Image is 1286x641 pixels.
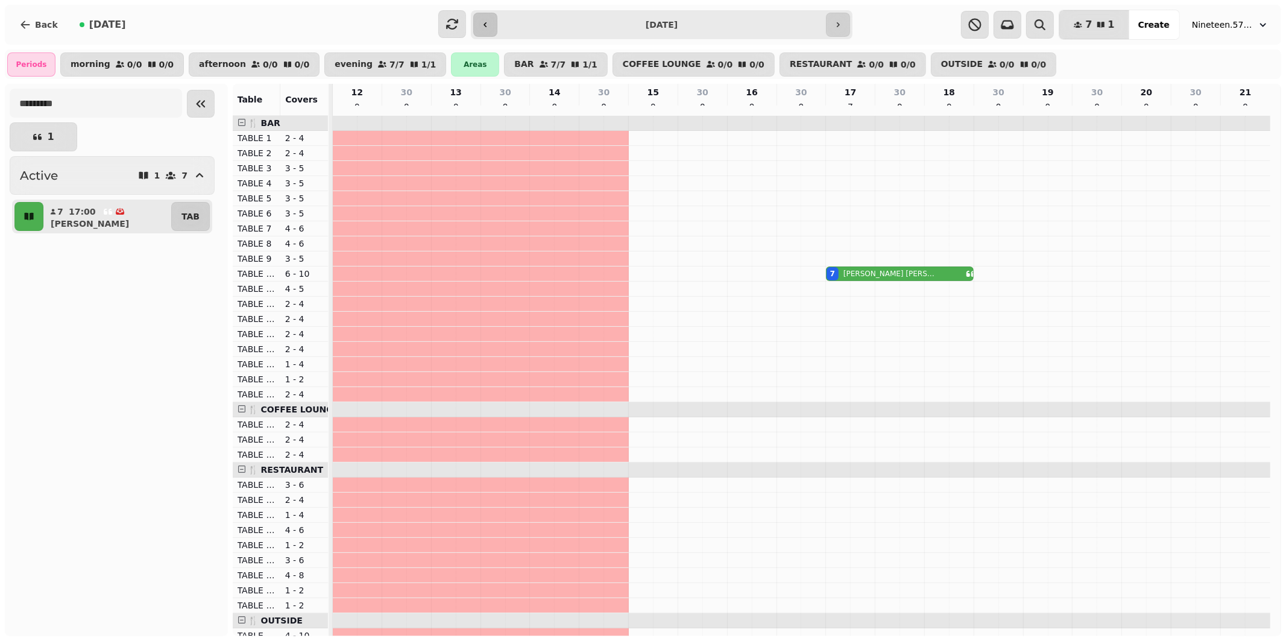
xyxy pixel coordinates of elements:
[238,147,276,159] p: TABLE 2
[46,202,169,231] button: 717:00[PERSON_NAME]
[199,60,246,69] p: afternoon
[285,599,323,611] p: 1 - 2
[931,52,1057,77] button: OUTSIDE0/00/0
[504,52,608,77] button: BAR7/71/1
[51,218,129,230] p: [PERSON_NAME]
[843,269,936,279] p: [PERSON_NAME] [PERSON_NAME]
[1191,101,1200,113] p: 0
[285,569,323,581] p: 4 - 8
[57,206,64,218] p: 7
[1240,86,1251,98] p: 21
[1138,21,1170,29] span: Create
[499,86,511,98] p: 30
[285,449,323,461] p: 2 - 4
[7,52,55,77] div: Periods
[285,253,323,265] p: 3 - 5
[189,52,320,77] button: afternoon0/00/0
[295,60,310,69] p: 0 / 0
[238,223,276,235] p: TABLE 7
[238,479,276,491] p: TABLE 23
[187,90,215,118] button: Collapse sidebar
[285,434,323,446] p: 2 - 4
[1042,86,1053,98] p: 19
[181,171,188,180] p: 7
[944,86,955,98] p: 18
[238,343,276,355] p: TABLE 17
[47,132,54,142] p: 1
[238,238,276,250] p: TABLE 8
[238,599,276,611] p: TABLE 31
[285,584,323,596] p: 1 - 2
[599,101,609,113] p: 0
[10,156,215,195] button: Active17
[285,358,323,370] p: 1 - 4
[20,167,58,184] h2: Active
[285,207,323,219] p: 3 - 5
[1141,86,1152,98] p: 20
[1190,86,1202,98] p: 30
[613,52,775,77] button: COFFEE LOUNGE0/00/0
[747,101,757,113] p: 0
[238,328,276,340] p: TABLE 16
[238,524,276,536] p: TABLE 26
[35,21,58,29] span: Back
[238,388,276,400] p: TABLE 50
[285,313,323,325] p: 2 - 4
[238,554,276,566] p: TABLE 28
[901,60,916,69] p: 0 / 0
[238,418,276,431] p: TABLE 20
[60,52,184,77] button: morning0/00/0
[1092,101,1102,113] p: 0
[238,539,276,551] p: TABLE 27
[285,238,323,250] p: 4 - 6
[450,86,462,98] p: 13
[285,268,323,280] p: 6 - 10
[790,60,853,69] p: RESTAURANT
[648,86,659,98] p: 15
[352,101,362,113] p: 0
[71,60,110,69] p: morning
[1091,86,1103,98] p: 30
[285,95,318,104] span: Covers
[1185,14,1276,36] button: Nineteen.57 Restaurant & Bar
[994,101,1003,113] p: 0
[238,132,276,144] p: TABLE 1
[285,147,323,159] p: 2 - 4
[238,584,276,596] p: TABLE 30
[780,52,926,77] button: RESTAURANT0/00/0
[846,101,856,113] p: 7
[238,253,276,265] p: TABLE 9
[351,86,363,98] p: 12
[248,616,303,625] span: 🍴 OUTSIDE
[1241,101,1250,113] p: 0
[70,10,136,39] button: [DATE]
[992,86,1004,98] p: 30
[285,162,323,174] p: 3 - 5
[1085,20,1092,30] span: 7
[238,95,263,104] span: Table
[869,60,884,69] p: 0 / 0
[389,60,405,69] p: 7 / 7
[238,207,276,219] p: TABLE 6
[582,60,597,69] p: 1 / 1
[1032,60,1047,69] p: 0 / 0
[285,539,323,551] p: 1 - 2
[285,343,323,355] p: 2 - 4
[285,283,323,295] p: 4 - 5
[830,269,835,279] div: 7
[238,162,276,174] p: TABLE 3
[796,101,806,113] p: 0
[698,101,707,113] p: 0
[285,494,323,506] p: 2 - 4
[285,554,323,566] p: 3 - 6
[285,132,323,144] p: 2 - 4
[401,86,412,98] p: 30
[795,86,807,98] p: 30
[335,60,373,69] p: evening
[451,52,499,77] div: Areas
[154,171,160,180] p: 1
[238,192,276,204] p: TABLE 5
[238,494,276,506] p: TABLE 24
[263,60,278,69] p: 0 / 0
[895,101,905,113] p: 0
